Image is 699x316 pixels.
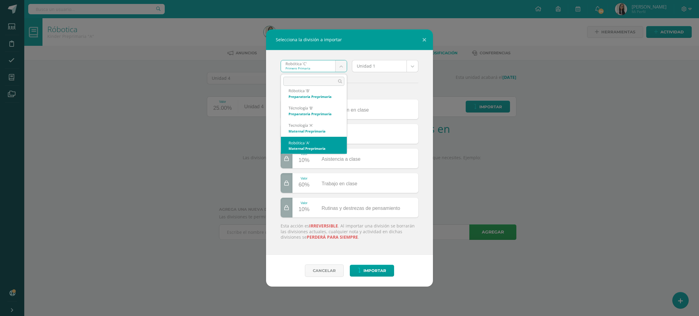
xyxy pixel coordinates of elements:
[289,147,339,150] div: Maternal Preprimaria
[289,140,339,146] div: Robótica 'A'
[289,112,339,116] div: Preparatoria Preprimaria
[289,88,339,93] div: Róbotica 'B'
[289,95,339,98] div: Preparatoria Preprimaria
[289,106,339,111] div: Técnología 'B'
[289,123,339,128] div: Tecnología 'A'
[289,129,339,133] div: Maternal Preprimaria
